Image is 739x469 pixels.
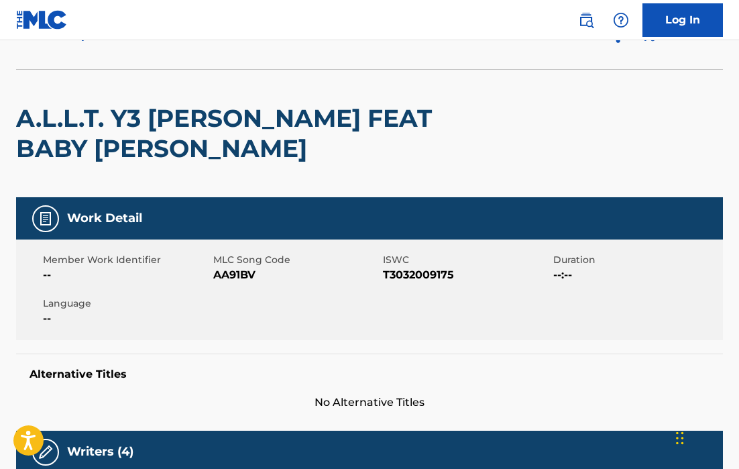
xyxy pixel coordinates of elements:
[67,211,142,226] h5: Work Detail
[676,418,684,458] div: Drag
[43,253,210,267] span: Member Work Identifier
[608,7,634,34] div: Help
[38,444,54,460] img: Writers
[642,3,723,37] a: Log In
[383,253,550,267] span: ISWC
[578,12,594,28] img: search
[573,7,600,34] a: Public Search
[67,444,133,460] h5: Writers (4)
[213,253,380,267] span: MLC Song Code
[16,103,440,164] h2: A.L.L.T. Y3 [PERSON_NAME] FEAT BABY [PERSON_NAME]
[43,267,210,283] span: --
[30,368,709,381] h5: Alternative Titles
[16,10,68,30] img: MLC Logo
[16,395,723,411] span: No Alternative Titles
[38,211,54,227] img: Work Detail
[672,405,739,469] iframe: Chat Widget
[553,253,720,267] span: Duration
[43,311,210,327] span: --
[213,267,380,283] span: AA91BV
[383,267,550,283] span: T3032009175
[553,267,720,283] span: --:--
[613,12,629,28] img: help
[43,297,210,311] span: Language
